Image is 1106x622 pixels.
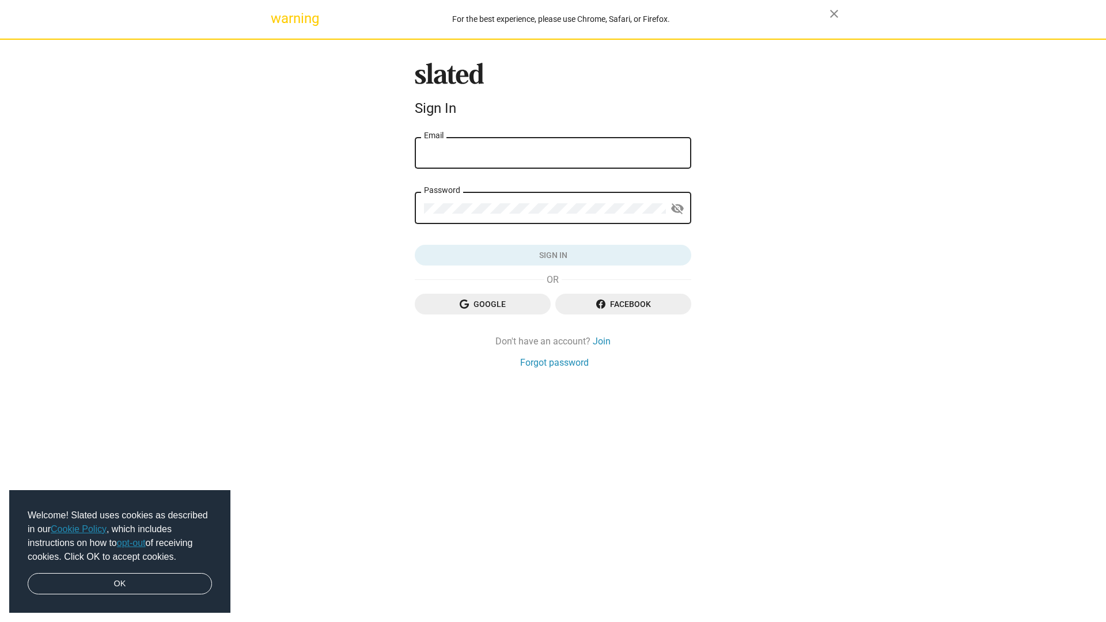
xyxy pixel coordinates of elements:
a: Forgot password [520,356,589,369]
button: Facebook [555,294,691,314]
div: cookieconsent [9,490,230,613]
a: Join [593,335,611,347]
button: Google [415,294,551,314]
span: Facebook [565,294,682,314]
mat-icon: warning [271,12,285,25]
button: Show password [666,198,689,221]
mat-icon: close [827,7,841,21]
mat-icon: visibility_off [671,200,684,218]
div: Don't have an account? [415,335,691,347]
a: dismiss cookie message [28,573,212,595]
a: opt-out [117,538,146,548]
sl-branding: Sign In [415,63,691,122]
div: For the best experience, please use Chrome, Safari, or Firefox. [293,12,829,27]
span: Welcome! Slated uses cookies as described in our , which includes instructions on how to of recei... [28,509,212,564]
span: Google [424,294,541,314]
div: Sign In [415,100,691,116]
a: Cookie Policy [51,524,107,534]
